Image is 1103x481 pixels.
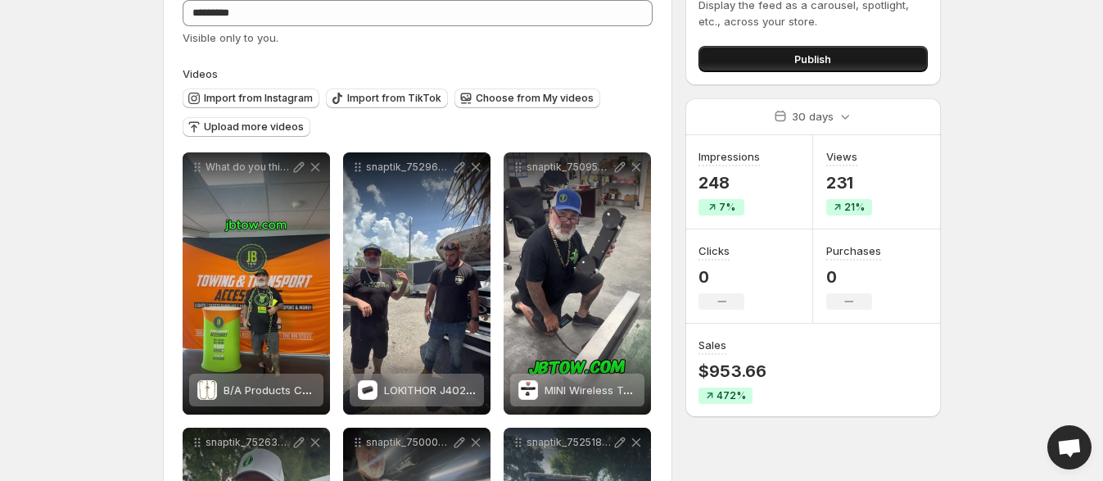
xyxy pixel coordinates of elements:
[366,161,451,174] p: snaptik_7529672087800155423
[794,51,831,67] span: Publish
[698,243,730,259] h3: Clicks
[183,31,278,44] span: Visible only to you.
[384,383,773,397] span: LOKITHOR J402 PRO Jump Starter 100W Two-way Fast Charging 3500Amp
[719,201,735,214] span: 7%
[518,380,538,400] img: MINI Wireless Towing Light and Suction Cup
[343,152,490,415] div: snaptik_7529672087800155423LOKITHOR J402 PRO Jump Starter 100W Two-way Fast Charging 3500AmpLOKIT...
[504,152,651,415] div: snaptik_7509554877744434463MINI Wireless Towing Light and Suction CupMINI Wireless Towing Light a...
[347,92,441,105] span: Import from TikTok
[716,389,746,402] span: 472%
[527,436,612,449] p: snaptik_7525188420927327518 1
[183,88,319,108] button: Import from Instagram
[366,436,451,449] p: snaptik_7500003179954982190
[826,173,872,193] p: 231
[698,46,927,72] button: Publish
[792,108,834,125] p: 30 days
[183,117,310,137] button: Upload more videos
[698,361,766,381] p: $953.66
[844,201,865,214] span: 21%
[206,436,291,449] p: snaptik_7526346211834498334
[454,88,600,108] button: Choose from My videos
[204,120,304,134] span: Upload more videos
[1047,425,1092,470] a: Open chat
[183,67,218,80] span: Videos
[698,337,726,353] h3: Sales
[826,267,881,287] p: 0
[326,88,448,108] button: Import from TikTok
[476,92,594,105] span: Choose from My videos
[224,383,558,397] span: B/A Products Co. 5/16" Low-Profile Grade 70 15" J Hook V-Chain
[826,148,857,165] h3: Views
[183,152,330,415] div: What do you think about this V-chain bridal [PERSON_NAME] version has an extra ring on it wed lov...
[698,173,760,193] p: 248
[197,380,217,400] img: B/A Products Co. 5/16" Low-Profile Grade 70 15" J Hook V-Chain
[204,92,313,105] span: Import from Instagram
[826,243,881,259] h3: Purchases
[545,383,771,397] span: MINI Wireless Towing Light and Suction Cup
[698,148,760,165] h3: Impressions
[698,267,744,287] p: 0
[206,161,291,174] p: What do you think about this V-chain bridal [PERSON_NAME] version has an extra ring on it wed lov...
[527,161,612,174] p: snaptik_7509554877744434463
